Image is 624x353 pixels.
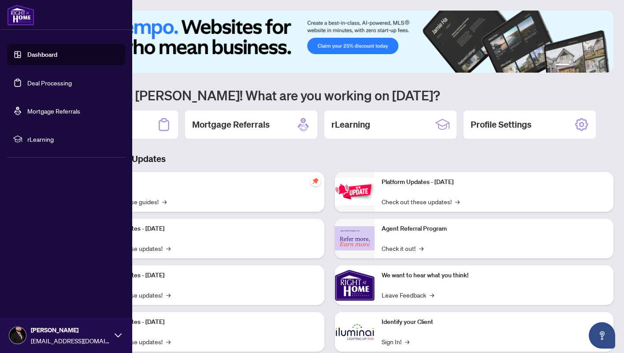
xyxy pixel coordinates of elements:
[192,118,270,131] h2: Mortgage Referrals
[382,317,606,327] p: Identify your Client
[31,325,110,335] span: [PERSON_NAME]
[601,64,605,67] button: 6
[31,336,110,346] span: [EMAIL_ADDRESS][DOMAIN_NAME]
[166,243,171,253] span: →
[7,4,34,26] img: logo
[46,11,613,73] img: Slide 0
[382,290,434,300] a: Leave Feedback→
[594,64,598,67] button: 5
[335,312,375,352] img: Identify your Client
[27,79,72,87] a: Deal Processing
[430,290,434,300] span: →
[382,177,606,187] p: Platform Updates - [DATE]
[27,107,80,115] a: Mortgage Referrals
[573,64,576,67] button: 2
[27,134,119,144] span: rLearning
[455,197,460,206] span: →
[382,337,409,346] a: Sign In!→
[382,271,606,280] p: We want to hear what you think!
[310,176,321,186] span: pushpin
[162,197,167,206] span: →
[335,226,375,250] img: Agent Referral Program
[46,87,613,103] h1: Welcome back [PERSON_NAME]! What are you working on [DATE]?
[46,153,613,165] h3: Brokerage & Industry Updates
[555,64,569,67] button: 1
[335,178,375,206] img: Platform Updates - June 23, 2025
[471,118,531,131] h2: Profile Settings
[93,317,317,327] p: Platform Updates - [DATE]
[589,322,615,349] button: Open asap
[331,118,370,131] h2: rLearning
[27,51,57,59] a: Dashboard
[93,224,317,234] p: Platform Updates - [DATE]
[405,337,409,346] span: →
[166,337,171,346] span: →
[93,271,317,280] p: Platform Updates - [DATE]
[580,64,583,67] button: 3
[419,243,423,253] span: →
[382,243,423,253] a: Check it out!→
[93,177,317,187] p: Self-Help
[166,290,171,300] span: →
[9,327,26,344] img: Profile Icon
[587,64,591,67] button: 4
[335,265,375,305] img: We want to hear what you think!
[382,197,460,206] a: Check out these updates!→
[382,224,606,234] p: Agent Referral Program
